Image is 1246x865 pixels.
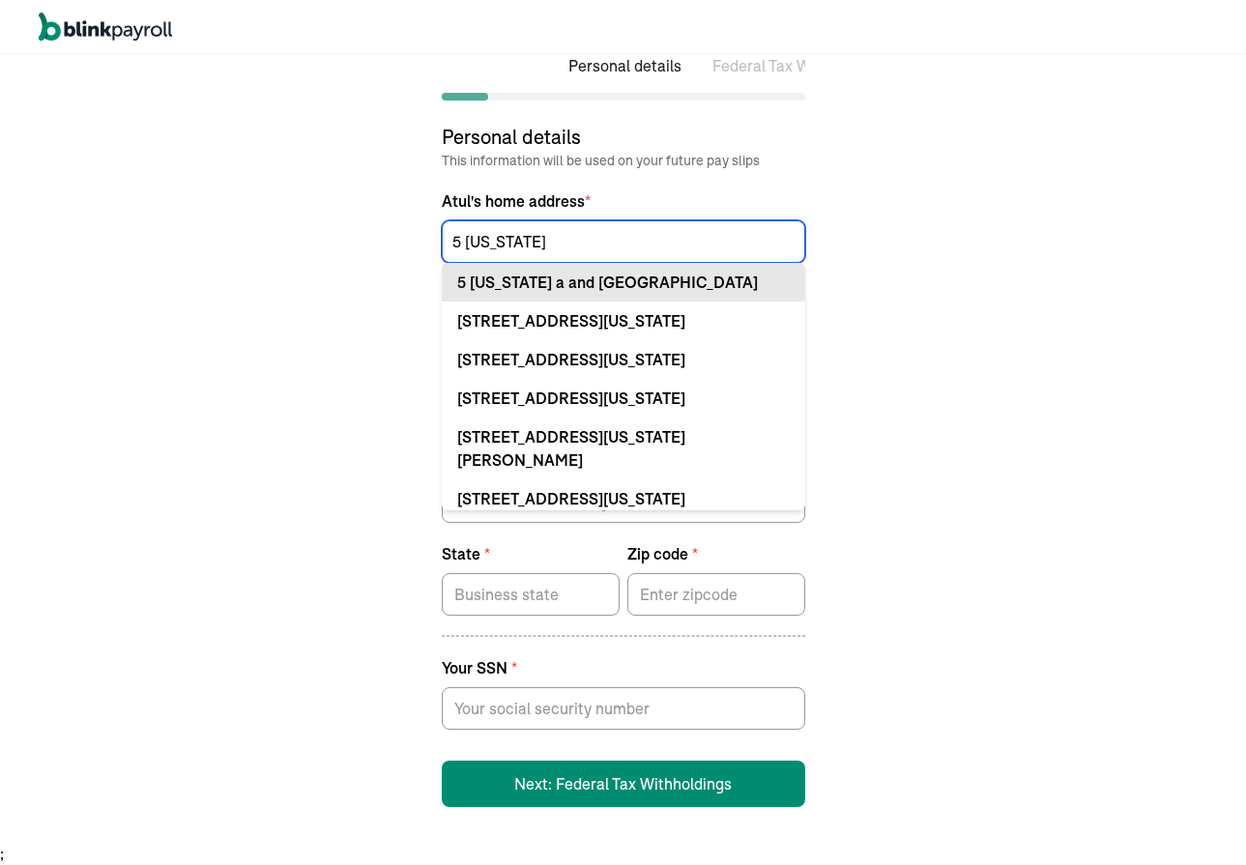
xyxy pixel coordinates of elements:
[442,542,620,565] label: State
[442,220,805,263] input: Street address (Ex. 4594 UnionSt...)
[457,271,790,294] div: 5 [US_STATE] a and [GEOGRAPHIC_DATA]
[457,348,790,371] div: [STREET_ADDRESS][US_STATE]
[442,124,805,151] h2: Personal details
[712,54,888,77] li: Federal Tax Withholdings
[457,309,790,332] div: [STREET_ADDRESS][US_STATE]
[457,487,790,510] div: [STREET_ADDRESS][US_STATE]
[627,573,805,616] input: Enter zipcode
[627,542,805,565] label: Zip code
[457,425,790,472] div: [STREET_ADDRESS][US_STATE][PERSON_NAME]
[442,656,805,679] label: Your SSN
[442,687,805,730] input: Your social security number
[568,54,681,77] li: Personal details
[457,387,790,410] div: [STREET_ADDRESS][US_STATE]
[442,761,805,807] button: Next: Federal Tax Withholdings
[442,151,805,170] p: This information will be used on your future pay slips
[442,573,620,616] input: Business state
[442,189,805,213] span: Atul 's home address
[914,656,1246,865] iframe: Chat Widget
